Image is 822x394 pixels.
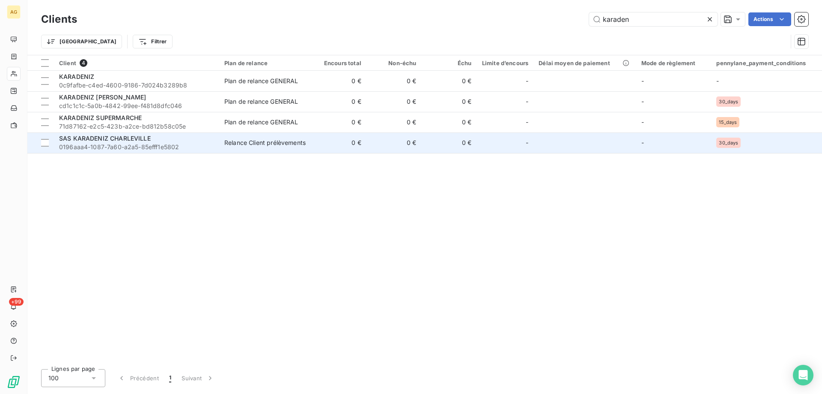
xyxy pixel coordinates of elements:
[224,138,306,147] div: Relance Client prélèvements
[641,118,644,126] span: -
[316,60,361,66] div: Encours total
[526,118,528,126] span: -
[716,60,817,66] div: pennylane_payment_conditions
[719,140,738,145] span: 30_days
[793,365,813,385] div: Open Intercom Messenger
[59,143,214,151] span: 0196aaa4-1087-7a60-a2a5-85efff1e5802
[539,60,631,66] div: Délai moyen de paiement
[421,112,477,132] td: 0 €
[366,132,422,153] td: 0 €
[589,12,718,26] input: Rechercher
[7,375,21,389] img: Logo LeanPay
[311,71,366,91] td: 0 €
[482,60,528,66] div: Limite d’encours
[59,135,151,142] span: SAS KARADENIZ CHARLEVILLE
[311,91,366,112] td: 0 €
[164,369,176,387] button: 1
[59,73,94,80] span: KARADENIZ
[224,118,298,126] div: Plan de relance GENERAL
[7,5,21,19] div: AG
[641,98,644,105] span: -
[719,120,737,125] span: 15_days
[366,112,422,132] td: 0 €
[719,99,738,104] span: 30_days
[748,12,791,26] button: Actions
[59,93,146,101] span: KARADENIZ [PERSON_NAME]
[112,369,164,387] button: Précédent
[421,71,477,91] td: 0 €
[133,35,172,48] button: Filtrer
[426,60,471,66] div: Échu
[366,91,422,112] td: 0 €
[311,112,366,132] td: 0 €
[59,114,142,121] span: KARADENIZ SUPERMARCHE
[526,97,528,106] span: -
[224,97,298,106] div: Plan de relance GENERAL
[59,122,214,131] span: 71d87162-e2c5-423b-a2ce-bd812b58c05e
[224,60,306,66] div: Plan de relance
[41,35,122,48] button: [GEOGRAPHIC_DATA]
[716,77,719,84] span: -
[176,369,220,387] button: Suivant
[526,77,528,85] span: -
[59,102,214,110] span: cd1c1c1c-5a0b-4842-99ee-f481d8dfc046
[311,132,366,153] td: 0 €
[224,77,298,85] div: Plan de relance GENERAL
[366,71,422,91] td: 0 €
[48,374,59,382] span: 100
[641,60,706,66] div: Mode de règlement
[59,60,76,66] span: Client
[80,59,87,67] span: 4
[9,298,24,306] span: +99
[641,139,644,146] span: -
[41,12,77,27] h3: Clients
[421,91,477,112] td: 0 €
[641,77,644,84] span: -
[421,132,477,153] td: 0 €
[372,60,417,66] div: Non-échu
[526,138,528,147] span: -
[169,374,171,382] span: 1
[59,81,214,90] span: 0c9fafbe-c4ed-4600-9186-7d024b3289b8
